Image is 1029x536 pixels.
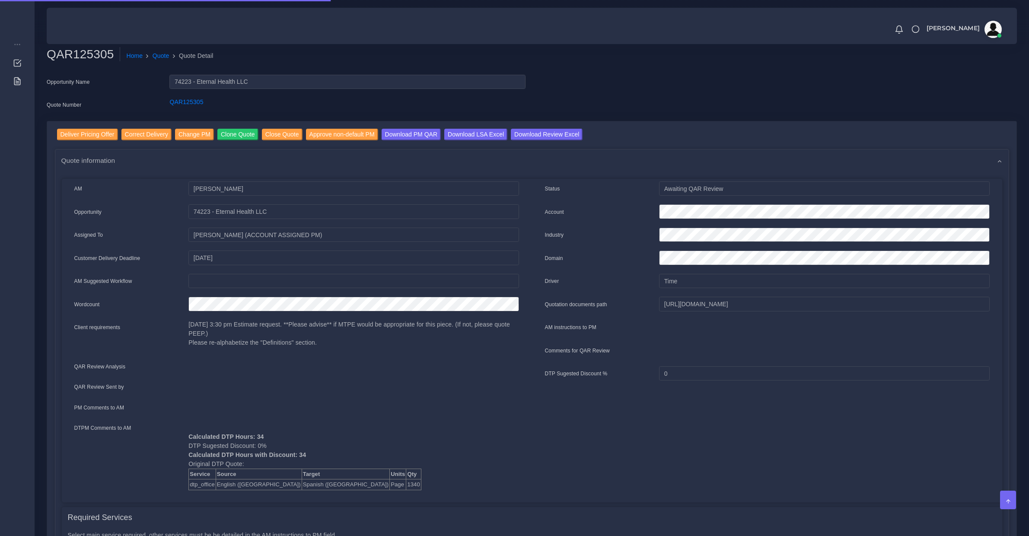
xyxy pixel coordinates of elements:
[390,469,406,479] th: Units
[302,469,389,479] th: Target
[545,277,559,285] label: Driver
[74,301,100,308] label: Wordcount
[188,228,519,242] input: pm
[545,347,610,355] label: Comments for QAR Review
[74,324,121,331] label: Client requirements
[217,129,258,140] input: Clone Quote
[188,451,306,458] b: Calculated DTP Hours with Discount: 34
[262,129,303,140] input: Close Quote
[57,129,118,140] input: Deliver Pricing Offer
[390,479,406,490] td: Page
[306,129,378,140] input: Approve non-default PM
[545,185,560,193] label: Status
[74,363,126,371] label: QAR Review Analysis
[182,423,525,490] div: DTP Sugested Discount: 0% Original DTP Quote:
[922,21,1005,38] a: [PERSON_NAME]avatar
[126,51,143,60] a: Home
[216,479,302,490] td: English ([GEOGRAPHIC_DATA])
[511,129,583,140] input: Download Review Excel
[545,231,564,239] label: Industry
[74,208,102,216] label: Opportunity
[47,47,120,62] h2: QAR125305
[188,320,519,347] p: [DATE] 3:30 pm Estimate request. **Please advise** if MTPE would be appropriate for this piece. (...
[47,78,90,86] label: Opportunity Name
[74,424,131,432] label: DTPM Comments to AM
[74,404,124,412] label: PM Comments to AM
[545,370,608,377] label: DTP Sugested Discount %
[984,21,1002,38] img: avatar
[545,324,597,331] label: AM instructions to PM
[74,185,82,193] label: AM
[169,51,213,60] li: Quote Detail
[302,479,389,490] td: Spanish ([GEOGRAPHIC_DATA])
[121,129,172,140] input: Correct Delivery
[169,98,203,105] a: QAR125305
[74,254,140,262] label: Customer Delivery Deadline
[74,383,124,391] label: QAR Review Sent by
[927,25,980,31] span: [PERSON_NAME]
[216,469,302,479] th: Source
[61,155,115,165] span: Quote information
[189,479,216,490] td: dtp_office
[545,301,607,308] label: Quotation documents path
[68,513,132,523] h4: Required Services
[545,254,563,262] label: Domain
[406,469,421,479] th: Qty
[74,231,103,239] label: Assigned To
[189,469,216,479] th: Service
[545,208,564,216] label: Account
[47,101,81,109] label: Quote Number
[175,129,214,140] input: Change PM
[406,479,421,490] td: 1340
[444,129,507,140] input: Download LSA Excel
[74,277,132,285] label: AM Suggested Workflow
[153,51,169,60] a: Quote
[55,149,1009,171] div: Quote information
[382,129,441,140] input: Download PM QAR
[188,433,264,440] b: Calculated DTP Hours: 34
